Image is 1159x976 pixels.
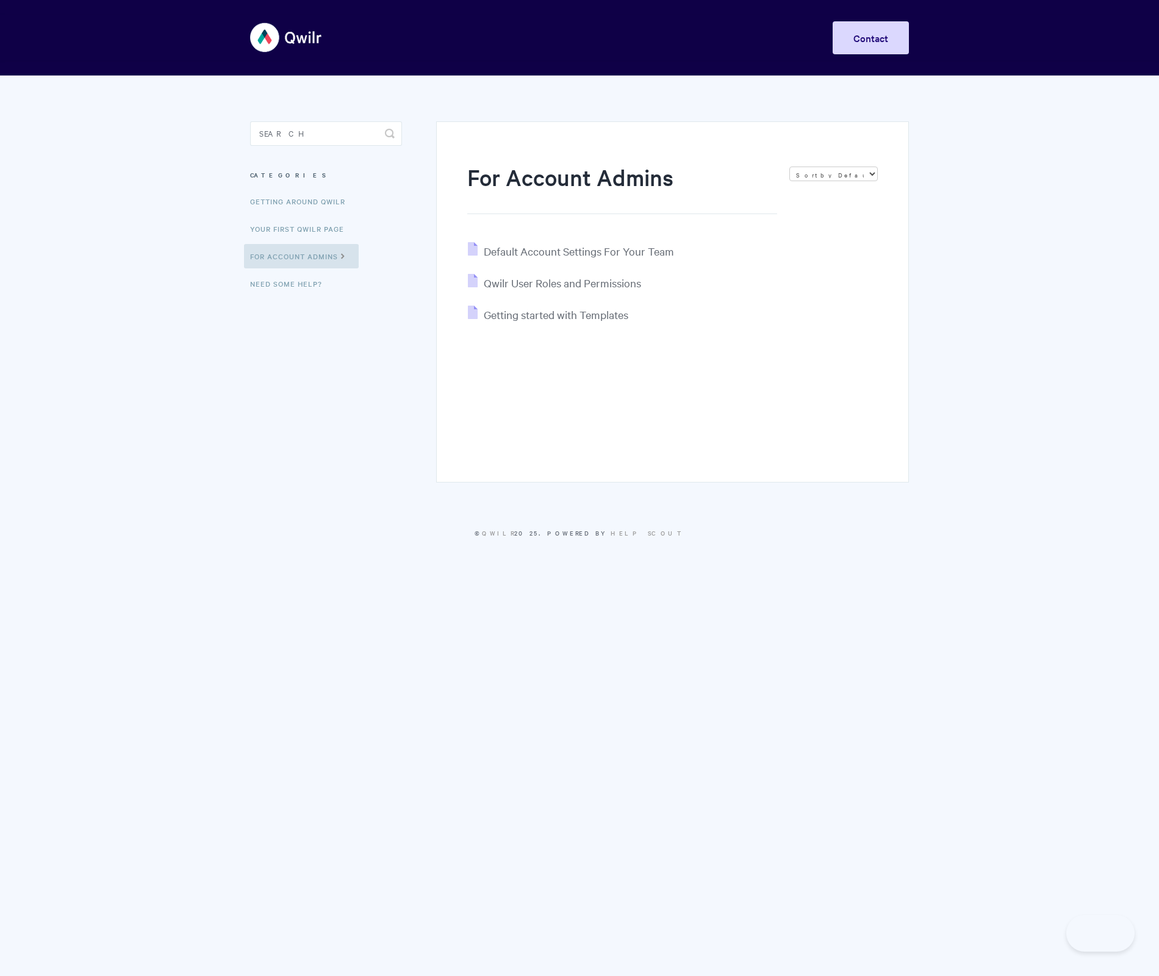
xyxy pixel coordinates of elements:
[250,15,323,60] img: Qwilr Help Center
[789,167,878,181] select: Page reloads on selection
[1066,915,1135,952] iframe: Toggle Customer Support
[484,307,628,321] span: Getting started with Templates
[467,162,777,214] h1: For Account Admins
[611,528,684,537] a: Help Scout
[468,307,628,321] a: Getting started with Templates
[833,21,909,54] a: Contact
[468,276,641,290] a: Qwilr User Roles and Permissions
[484,276,641,290] span: Qwilr User Roles and Permissions
[482,528,514,537] a: Qwilr
[250,271,331,296] a: Need Some Help?
[468,244,674,258] a: Default Account Settings For Your Team
[547,528,684,537] span: Powered by
[484,244,674,258] span: Default Account Settings For Your Team
[244,244,359,268] a: For Account Admins
[250,217,353,241] a: Your First Qwilr Page
[250,528,909,539] p: © 2025.
[250,189,354,213] a: Getting Around Qwilr
[250,121,402,146] input: Search
[250,164,402,186] h3: Categories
